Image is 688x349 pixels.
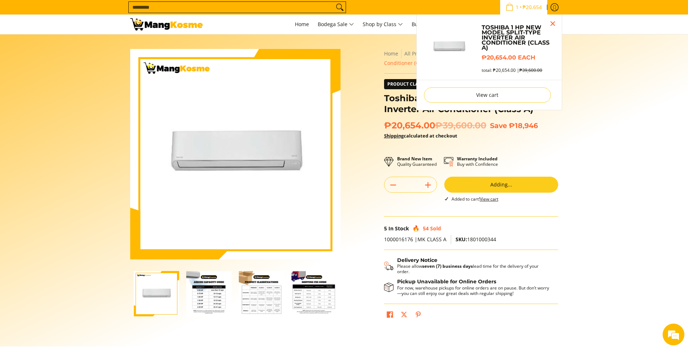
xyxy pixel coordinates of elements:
strong: seven (7) business days [422,263,473,269]
span: ₱18,946 [509,121,538,130]
a: All Products [404,50,433,57]
strong: Brand New Item [397,156,432,162]
del: ₱39,600.00 [435,120,486,131]
button: Add [419,179,437,191]
p: For now, warehouse pickups for online orders are on pause. But don’t worry—you can still enjoy ou... [397,285,551,296]
span: 1000016176 |MK CLASS A [384,236,446,243]
strong: Warranty Included [457,156,498,162]
a: Post on X [399,309,409,322]
img: Toshiba Split-Type Inverter Hi-Wall Aircon 1HP (Class A) l Mang Kosme [130,18,203,30]
span: Save [490,121,507,130]
nav: Main Menu [210,15,558,34]
span: 5 [384,225,387,232]
span: Bodega Sale [318,20,354,29]
img: Toshiba 1 HP New Model Split-Type Inverter Air Conditioner (Class A)-3 [239,271,284,316]
img: mang-kosme-shipping-fee-guide-infographic [292,271,337,316]
s: ₱39,600.00 [519,67,542,73]
a: Home [384,50,398,57]
span: ₱20,654 [522,5,543,10]
img: Toshiba 1 HP New Model Split-Type Inverter Air Conditioner (Class A)-2 [186,271,232,316]
span: SKU: [456,236,467,243]
span: Sold [430,225,441,232]
p: Buy with Confidence [457,156,498,167]
a: View cart [480,196,498,202]
img: Toshiba 1 HP New Model Split-Type Inverter Air Conditioner (Class A)-1 [134,271,179,316]
a: Bodega Sale [314,15,358,34]
span: Bulk Center [412,21,440,28]
span: In Stock [388,225,409,232]
span: 54 [423,225,429,232]
a: Shop by Class [359,15,407,34]
strong: calculated at checkout [384,132,457,139]
button: Search [334,2,346,13]
strong: Delivery Notice [397,257,437,263]
span: ₱20,654.00 [384,120,486,131]
span: total: ₱20,654.00 | [482,67,542,73]
img: Default Title Toshiba 1 HP New Model Split-Type Inverter Air Conditioner (Class A) [424,22,475,73]
img: Toshiba 1 HP New Model Split-Type Inverter Air Conditioner (Class A) [130,49,341,259]
a: Product Class Class A [384,79,459,89]
nav: Breadcrumbs [384,49,558,68]
span: 1801000344 [456,236,496,243]
ul: Sub Menu [416,15,562,110]
a: Bulk Center [408,15,444,34]
h1: Toshiba 1 HP New Model Split-Type Inverter Air Conditioner (Class A) [384,93,558,115]
a: View cart [424,87,551,103]
span: • [503,3,544,11]
p: Please allow lead time for the delivery of your order. [397,263,551,274]
button: Subtract [384,179,402,191]
a: Home [291,15,313,34]
a: Share on Facebook [385,309,395,322]
button: Close pop up [547,18,558,29]
h6: ₱20,654.00 each [482,54,554,61]
a: Shipping [384,132,404,139]
a: Pin on Pinterest [413,309,423,322]
span: Shop by Class [363,20,403,29]
a: Toshiba 1 HP New Model Split-Type Inverter Air Conditioner (Class A) [482,25,554,50]
button: Shipping & Delivery [384,257,551,275]
p: Quality Guaranteed [397,156,437,167]
span: Home [295,21,309,28]
span: Product Class [384,79,426,89]
button: Adding... [444,177,558,193]
span: 1 [515,5,520,10]
strong: Pickup Unavailable for Online Orders [397,278,496,285]
span: Toshiba 1 HP New Model Split-Type Inverter Air Conditioner (Class A) [384,50,556,66]
span: Added to cart! [452,196,498,202]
